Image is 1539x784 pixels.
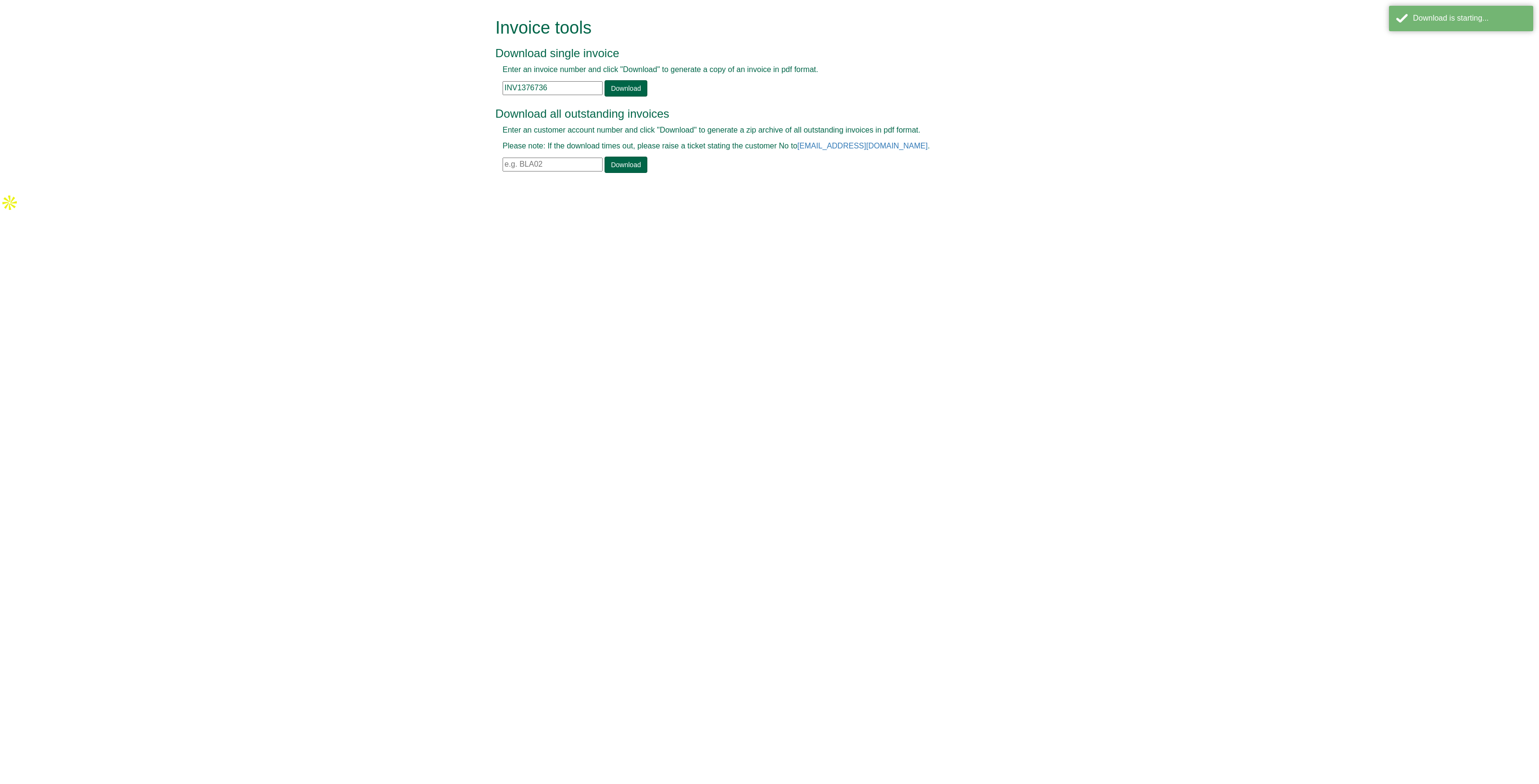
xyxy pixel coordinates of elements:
[605,80,647,97] a: Download
[503,158,603,171] input: e.g. BLA02
[1413,13,1526,24] div: Download is starting...
[503,125,1015,136] p: Enter an customer account number and click "Download" to generate a zip archive of all outstandin...
[797,142,928,150] a: [EMAIL_ADDRESS][DOMAIN_NAME]
[503,81,603,95] input: e.g. INV1234
[495,47,1022,60] h3: Download single invoice
[495,18,1022,37] h1: Invoice tools
[605,157,647,173] a: Download
[503,141,1015,152] p: Please note: If the download times out, please raise a ticket stating the customer No to .
[503,64,1015,75] p: Enter an invoice number and click "Download" to generate a copy of an invoice in pdf format.
[495,108,1022,120] h3: Download all outstanding invoices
